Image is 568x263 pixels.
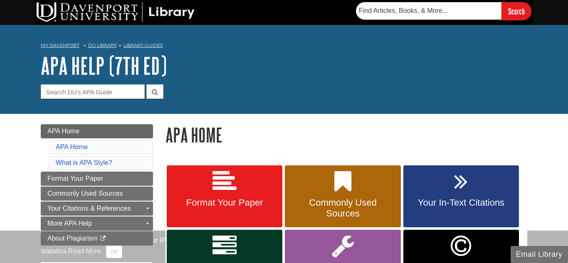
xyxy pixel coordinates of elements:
[285,165,400,228] a: Commonly Used Sources
[291,197,394,219] span: Commonly Used Sources
[47,205,131,212] span: Your Citations & References
[41,53,167,79] a: APA Help (7th Ed)
[356,2,531,20] form: Searches DU Library's articles, books, and more
[165,124,527,145] h1: APA Home
[41,231,153,246] a: About Plagiarism
[41,187,153,201] a: Commonly Used Sources
[41,216,153,231] a: More APA Help
[167,165,282,228] a: Format Your Paper
[41,202,153,216] a: Your Citations & References
[173,197,276,208] span: Format Your Paper
[41,84,145,99] input: Search DU's APA Guide
[47,220,92,227] span: More APA Help
[403,165,519,228] a: Your In-Text Citations
[123,42,163,48] a: Library Guides
[41,124,153,138] a: APA Home
[511,246,568,263] button: Email Library
[41,172,153,186] a: Format Your Paper
[356,2,501,20] input: Find Articles, Books, & More...
[47,128,79,135] span: APA Home
[99,236,106,241] i: This link opens in a new window
[501,2,531,20] input: Search
[56,159,112,166] a: What is APA Style?
[41,40,527,53] nav: breadcrumb
[37,2,195,22] img: DU Library
[410,197,513,208] span: Your In-Text Citations
[56,143,88,150] a: APA Home
[41,42,79,49] a: My Davenport
[47,175,103,182] span: Format Your Paper
[88,42,117,48] a: DU Library
[47,190,123,197] span: Commonly Used Sources
[47,235,98,242] span: About Plagiarism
